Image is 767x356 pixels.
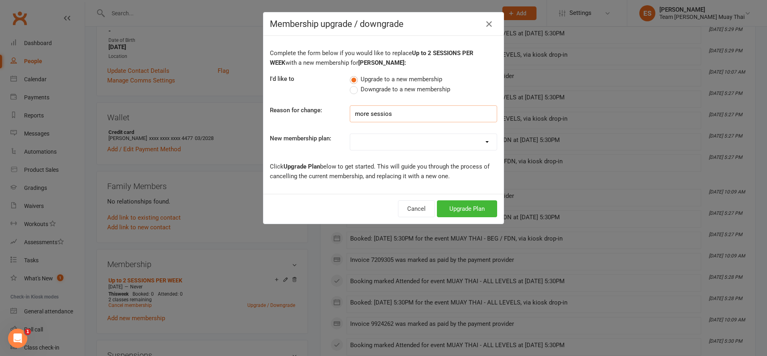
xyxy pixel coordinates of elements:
button: Cancel [398,200,435,217]
button: Upgrade Plan [437,200,497,217]
label: I'd like to [270,74,294,84]
button: Close [483,18,496,31]
input: Reason (optional) [350,105,497,122]
p: Complete the form below if you would like to replace with a new membership for [270,48,497,68]
iframe: Intercom live chat [8,329,27,348]
label: Reason for change: [270,105,322,115]
label: New membership plan: [270,134,331,143]
b: Upgrade Plan [284,163,320,170]
h4: Membership upgrade / downgrade [270,19,497,29]
b: [PERSON_NAME]: [358,59,406,66]
span: Downgrade to a new membership [361,84,450,93]
p: Click below to get started. This will guide you through the process of cancelling the current mem... [270,162,497,181]
span: Upgrade to a new membership [361,74,442,83]
span: 1 [24,329,31,335]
